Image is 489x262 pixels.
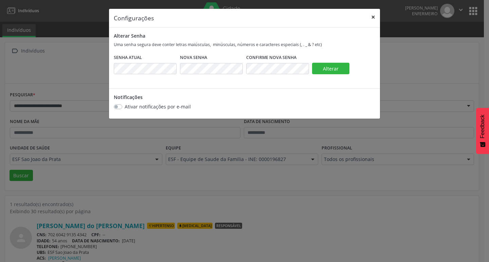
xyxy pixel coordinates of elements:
[323,65,339,72] span: Alterar
[114,42,375,47] p: Uma senha segura deve conter letras maiúsculas, minúsculas, números e caracteres especiais (, . _...
[312,63,349,74] button: Alterar
[476,108,489,154] button: Feedback - Mostrar pesquisa
[125,103,191,110] label: Ativar notificações por e-mail
[479,115,486,138] span: Feedback
[114,14,154,22] h5: Configurações
[114,32,145,39] label: Alterar Senha
[366,9,380,25] button: Close
[114,94,143,101] label: Notificações
[114,55,177,63] legend: Senha Atual
[246,55,309,63] legend: Confirme Nova Senha
[180,55,243,63] legend: Nova Senha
